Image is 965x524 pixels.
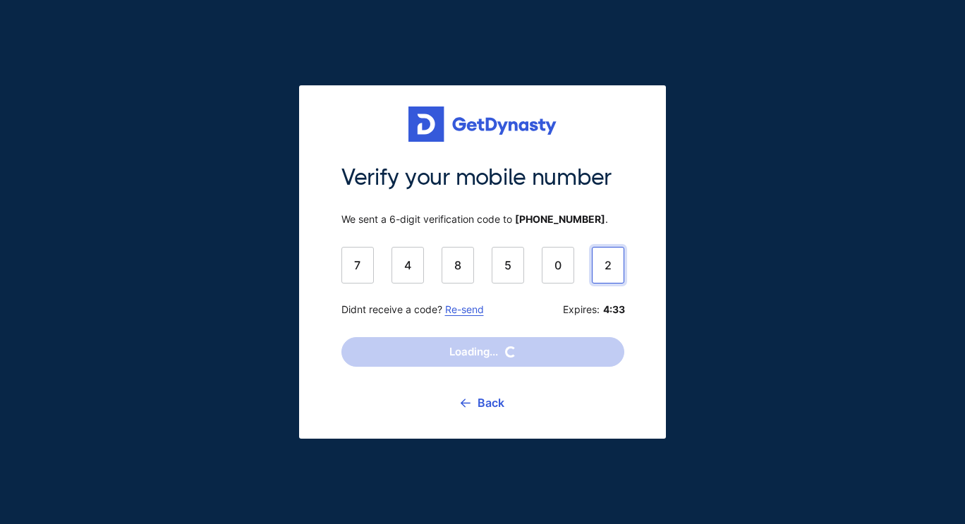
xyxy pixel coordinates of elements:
[341,213,624,226] span: We sent a 6-digit verification code to .
[341,303,484,316] span: Didnt receive a code?
[445,303,484,315] a: Re-send
[341,163,624,193] span: Verify your mobile number
[603,303,624,316] b: 4:33
[563,303,624,316] span: Expires:
[461,385,504,420] a: Back
[515,213,605,225] b: [PHONE_NUMBER]
[408,106,557,142] img: Get started for free with Dynasty Trust Company
[461,398,471,408] img: go back icon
